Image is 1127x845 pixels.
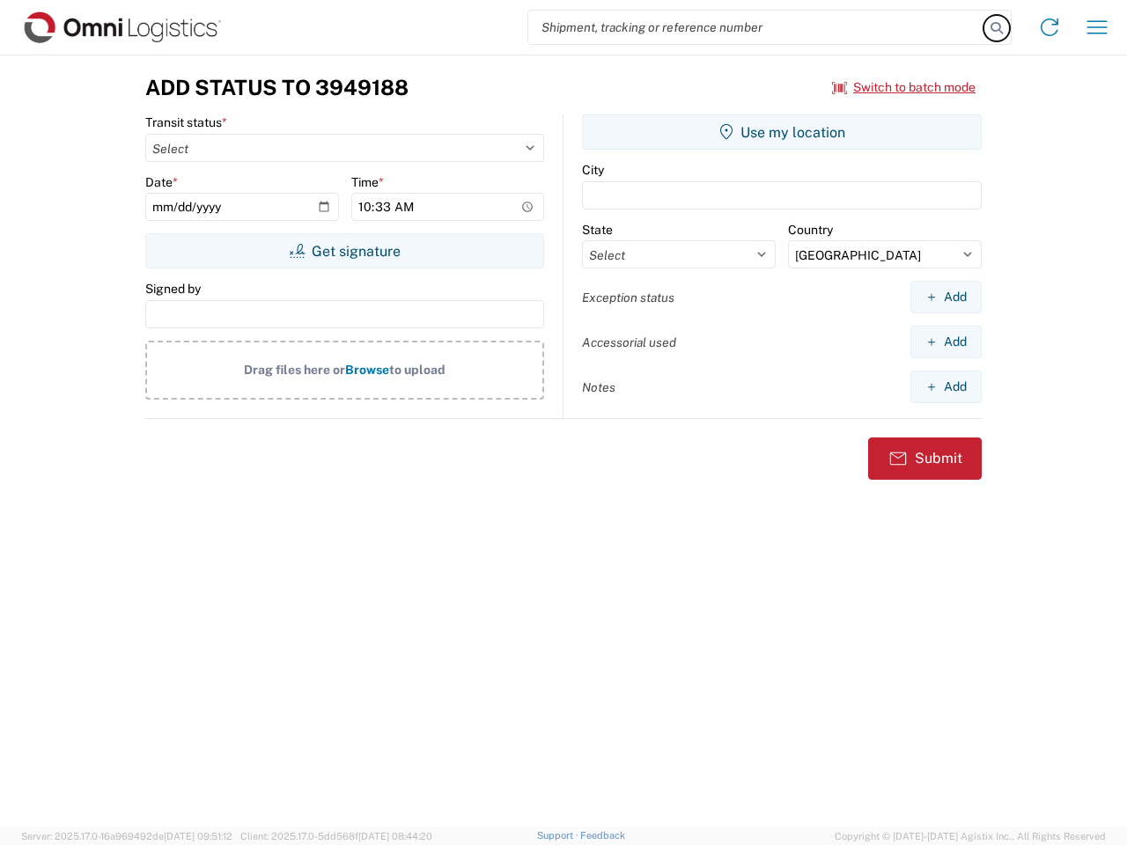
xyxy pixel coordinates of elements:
input: Shipment, tracking or reference number [528,11,984,44]
label: Notes [582,379,615,395]
label: Time [351,174,384,190]
a: Support [537,830,581,841]
h3: Add Status to 3949188 [145,75,409,100]
button: Submit [868,437,982,480]
span: Browse [345,363,389,377]
span: [DATE] 09:51:12 [164,831,232,841]
button: Add [910,371,982,403]
button: Use my location [582,114,982,150]
span: Copyright © [DATE]-[DATE] Agistix Inc., All Rights Reserved [835,828,1106,844]
span: to upload [389,363,446,377]
label: Transit status [145,114,227,130]
label: Exception status [582,290,674,305]
span: [DATE] 08:44:20 [358,831,432,841]
label: State [582,222,613,238]
label: Accessorial used [582,334,676,350]
span: Drag files here or [244,363,345,377]
span: Server: 2025.17.0-16a969492de [21,831,232,841]
label: Signed by [145,281,201,297]
label: City [582,162,604,178]
button: Add [910,326,982,358]
label: Date [145,174,178,190]
button: Switch to batch mode [832,73,976,102]
button: Get signature [145,233,544,268]
label: Country [788,222,833,238]
button: Add [910,281,982,313]
span: Client: 2025.17.0-5dd568f [240,831,432,841]
a: Feedback [580,830,625,841]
